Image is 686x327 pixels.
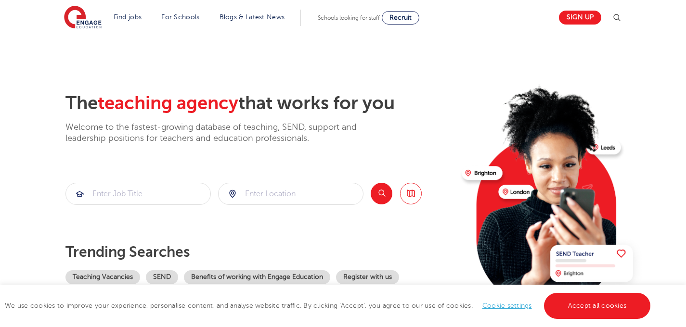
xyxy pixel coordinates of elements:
[371,183,392,204] button: Search
[65,92,454,114] h2: The that works for you
[65,183,211,205] div: Submit
[220,13,285,21] a: Blogs & Latest News
[389,14,412,21] span: Recruit
[161,13,199,21] a: For Schools
[64,6,102,30] img: Engage Education
[218,183,363,205] div: Submit
[184,270,330,284] a: Benefits of working with Engage Education
[482,302,532,309] a: Cookie settings
[318,14,380,21] span: Schools looking for staff
[382,11,419,25] a: Recruit
[559,11,601,25] a: Sign up
[336,270,399,284] a: Register with us
[5,302,653,309] span: We use cookies to improve your experience, personalise content, and analyse website traffic. By c...
[66,183,210,204] input: Submit
[544,293,651,319] a: Accept all cookies
[114,13,142,21] a: Find jobs
[65,243,454,261] p: Trending searches
[146,270,178,284] a: SEND
[65,122,383,144] p: Welcome to the fastest-growing database of teaching, SEND, support and leadership positions for t...
[98,93,238,113] span: teaching agency
[65,270,140,284] a: Teaching Vacancies
[219,183,363,204] input: Submit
